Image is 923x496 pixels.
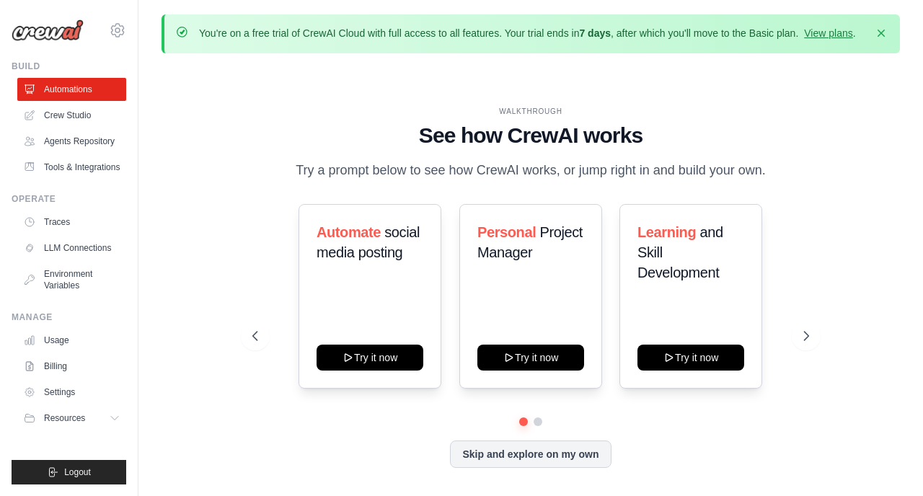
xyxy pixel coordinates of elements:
img: Logo [12,19,84,41]
a: Settings [17,381,126,404]
button: Resources [17,407,126,430]
div: Operate [12,193,126,205]
strong: 7 days [579,27,611,39]
a: View plans [804,27,852,39]
button: Try it now [637,345,744,371]
button: Try it now [477,345,584,371]
a: Environment Variables [17,262,126,297]
a: Billing [17,355,126,378]
span: Resources [44,412,85,424]
a: Tools & Integrations [17,156,126,179]
span: Automate [317,224,381,240]
span: Learning [637,224,696,240]
span: Project Manager [477,224,583,260]
a: Agents Repository [17,130,126,153]
div: WALKTHROUGH [252,106,808,117]
a: Automations [17,78,126,101]
button: Skip and explore on my own [450,440,611,468]
p: You're on a free trial of CrewAI Cloud with full access to all features. Your trial ends in , aft... [199,26,856,40]
p: Try a prompt below to see how CrewAI works, or jump right in and build your own. [288,160,773,181]
a: Traces [17,211,126,234]
button: Logout [12,460,126,484]
a: Usage [17,329,126,352]
button: Try it now [317,345,423,371]
span: Personal [477,224,536,240]
h1: See how CrewAI works [252,123,808,149]
div: Manage [12,311,126,323]
a: Crew Studio [17,104,126,127]
div: Build [12,61,126,72]
span: Logout [64,466,91,478]
span: and Skill Development [637,224,723,280]
a: LLM Connections [17,236,126,260]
